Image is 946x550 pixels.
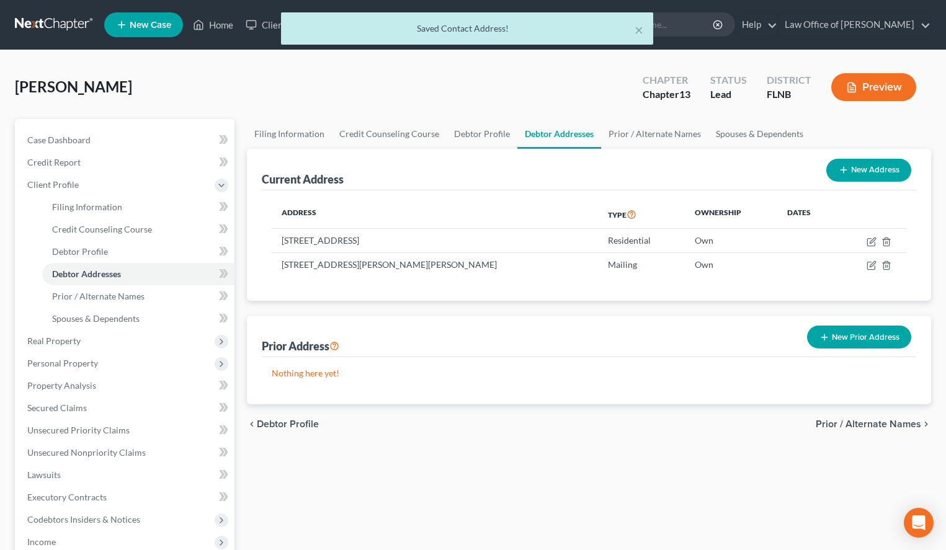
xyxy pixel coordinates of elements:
a: Spouses & Dependents [708,119,811,149]
a: Credit Counseling Course [42,218,234,241]
th: Type [598,200,685,229]
a: Credit Report [17,151,234,174]
span: Prior / Alternate Names [816,419,921,429]
button: × [635,22,643,37]
span: Personal Property [27,358,98,368]
a: Executory Contracts [17,486,234,508]
button: chevron_left Debtor Profile [247,419,319,429]
span: Real Property [27,335,81,346]
div: Chapter [643,87,690,102]
th: Address [272,200,598,229]
a: Lawsuits [17,464,234,486]
div: Prior Address [262,339,339,353]
p: Nothing here yet! [272,367,906,379]
i: chevron_left [247,419,257,429]
a: Prior / Alternate Names [601,119,708,149]
span: 13 [679,88,690,100]
div: Current Address [262,172,344,187]
span: Debtor Profile [257,419,319,429]
i: chevron_right [921,419,931,429]
button: Preview [831,73,916,101]
a: Debtor Profile [42,241,234,263]
a: Debtor Addresses [42,263,234,285]
span: Codebtors Insiders & Notices [27,514,140,525]
button: Prior / Alternate Names chevron_right [816,419,931,429]
a: Credit Counseling Course [332,119,447,149]
a: Debtor Addresses [517,119,601,149]
a: Secured Claims [17,397,234,419]
div: Open Intercom Messenger [904,508,934,538]
span: Lawsuits [27,469,61,480]
a: Filing Information [42,196,234,218]
td: Own [685,252,777,276]
a: Prior / Alternate Names [42,285,234,308]
span: Executory Contracts [27,492,107,502]
span: Debtor Profile [52,246,108,257]
td: Own [685,229,777,252]
a: Unsecured Priority Claims [17,419,234,441]
span: Client Profile [27,179,79,190]
span: Secured Claims [27,402,87,413]
a: Debtor Profile [447,119,517,149]
th: Ownership [685,200,777,229]
a: Unsecured Nonpriority Claims [17,441,234,464]
span: Credit Counseling Course [52,224,152,234]
span: Debtor Addresses [52,268,121,279]
td: [STREET_ADDRESS] [272,229,598,252]
span: Unsecured Priority Claims [27,425,130,435]
span: Case Dashboard [27,135,91,145]
span: Prior / Alternate Names [52,291,145,301]
div: Saved Contact Address! [291,22,643,35]
span: [PERSON_NAME] [15,78,132,95]
div: Status [710,73,747,87]
div: Lead [710,87,747,102]
a: Filing Information [247,119,332,149]
td: Residential [598,229,685,252]
td: [STREET_ADDRESS][PERSON_NAME][PERSON_NAME] [272,252,598,276]
span: Property Analysis [27,380,96,391]
a: Property Analysis [17,375,234,397]
th: Dates [777,200,837,229]
span: Spouses & Dependents [52,313,140,324]
span: Credit Report [27,157,81,167]
span: Income [27,536,56,547]
button: New Address [826,159,911,182]
button: New Prior Address [807,326,911,348]
span: Unsecured Nonpriority Claims [27,447,146,458]
div: Chapter [643,73,690,87]
a: Spouses & Dependents [42,308,234,330]
div: District [767,73,811,87]
a: Case Dashboard [17,129,234,151]
td: Mailing [598,252,685,276]
div: FLNB [767,87,811,102]
span: Filing Information [52,202,122,212]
